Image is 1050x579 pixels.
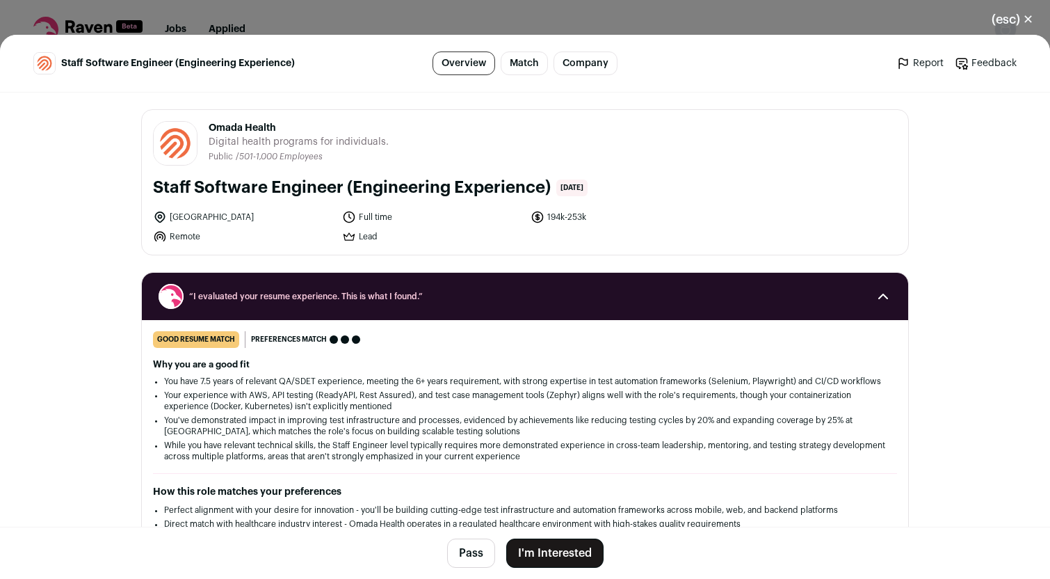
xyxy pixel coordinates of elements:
li: [GEOGRAPHIC_DATA] [153,210,334,224]
li: While you have relevant technical skills, the Staff Engineer level typically requires more demons... [164,440,886,462]
li: / [236,152,323,162]
a: Report [896,56,944,70]
li: Your experience with AWS, API testing (ReadyAPI, Rest Assured), and test case management tools (Z... [164,390,886,412]
li: 194k-253k [531,210,711,224]
h2: How this role matches your preferences [153,485,897,499]
li: Remote [153,230,334,244]
li: Lead [342,230,523,244]
span: Digital health programs for individuals. [209,135,389,149]
button: Close modal [975,4,1050,35]
span: Omada Health [209,121,389,135]
li: Direct match with healthcare industry interest - Omada Health operates in a regulated healthcare ... [164,518,886,530]
img: 41325b23b7b99c32c4ba91628c28a1334443c2c0878ce735f0622d089c2f0dba.png [154,122,197,165]
li: Full time [342,210,523,224]
li: You have 7.5 years of relevant QA/SDET experience, meeting the 6+ years requirement, with strong ... [164,376,886,387]
div: good resume match [153,331,239,348]
img: 41325b23b7b99c32c4ba91628c28a1334443c2c0878ce735f0622d089c2f0dba.png [34,53,55,74]
li: You've demonstrated impact in improving test infrastructure and processes, evidenced by achieveme... [164,415,886,437]
h2: Why you are a good fit [153,359,897,370]
li: Public [209,152,236,162]
span: “I evaluated your resume experience. This is what I found.” [189,291,861,302]
a: Feedback [955,56,1017,70]
button: Pass [447,539,495,568]
li: Perfect alignment with your desire for innovation - you'll be building cutting-edge test infrastr... [164,505,886,516]
a: Match [501,51,548,75]
span: 501-1,000 Employees [239,152,323,161]
span: Staff Software Engineer (Engineering Experience) [61,56,295,70]
h1: Staff Software Engineer (Engineering Experience) [153,177,551,199]
button: I'm Interested [506,539,604,568]
a: Company [554,51,617,75]
span: [DATE] [556,180,588,196]
span: Preferences match [251,333,327,347]
a: Overview [433,51,495,75]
